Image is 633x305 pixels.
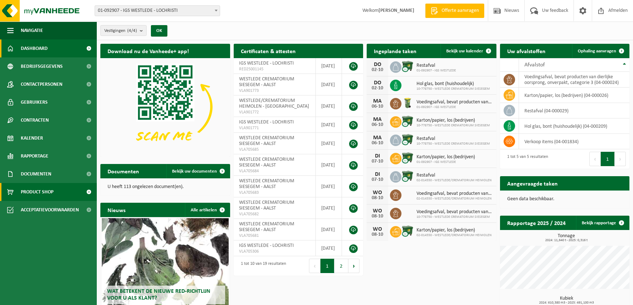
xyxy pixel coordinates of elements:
button: Previous [309,259,320,273]
span: 2024: 11,640 t - 2025: 0,316 t [504,239,630,242]
span: Kalender [21,129,43,147]
button: OK [151,25,167,37]
div: 1 tot 10 van 19 resultaten [237,258,286,274]
span: Afvalstof [524,62,545,68]
span: VLA705685 [239,147,310,152]
td: [DATE] [316,133,342,154]
div: 02-10 [370,86,385,91]
span: Voedingsafval, bevat producten van dierlijke oorsprong, onverpakt, categorie 3 [417,99,493,105]
td: [DATE] [316,240,342,256]
span: Documenten [21,165,51,183]
p: Geen data beschikbaar. [507,197,623,202]
h2: Ingeplande taken [367,44,424,58]
button: Next [615,152,626,166]
button: Vestigingen(4/4) [100,25,147,36]
a: Alle artikelen [185,203,229,217]
span: Bekijk uw documenten [172,169,217,174]
td: [DATE] [316,117,342,133]
td: [DATE] [316,176,342,197]
span: Restafval [417,136,490,142]
div: 1 tot 5 van 5 resultaten [504,151,548,167]
a: Bekijk rapportage [576,216,629,230]
span: VLA901771 [239,125,310,131]
span: 10-778750 - WESTLEDE CREMATORIUM SIESEGEM [417,87,490,91]
span: 01-092907 - IGS WESTLEDE [417,105,493,109]
span: Gebruikers [21,93,48,111]
div: DO [370,62,385,67]
div: DO [370,80,385,86]
span: VLA705681 [239,233,310,239]
img: Download de VHEPlus App [100,58,230,155]
a: Bekijk uw kalender [441,44,496,58]
span: WESTLEDE CREMATORIUM SIESEGEM - AALST [239,76,294,88]
div: WO [370,226,385,232]
h2: Documenten [100,164,146,178]
span: Voedingsafval, bevat producten van dierlijke oorsprong, onverpakt, categorie 3 [417,191,493,197]
h2: Aangevraagde taken [500,176,565,190]
span: VLA705306 [239,249,310,254]
h2: Download nu de Vanheede+ app! [100,44,196,58]
span: 02-014550 - WESTLEDE/CREMATORIUM HEIMOLEN [417,197,493,201]
button: 1 [601,152,615,166]
span: Dashboard [21,39,48,57]
span: 2024: 610,380 m3 - 2025: 491,100 m3 [504,301,630,305]
span: Product Shop [21,183,53,201]
div: 07-10 [370,177,385,182]
span: 01-092907 - IGS WESTLEDE [417,69,456,73]
span: VLA705683 [239,190,310,196]
span: 10-778750 - WESTLEDE CREMATORIUM SIESEGEM [417,215,493,219]
h2: Certificaten & attesten [234,44,303,58]
span: Karton/papier, los (bedrijven) [417,118,490,123]
span: VLA901773 [239,88,310,94]
span: Restafval [417,63,456,69]
span: WESTLEDE CREMATORIUM SIESEGEM - AALST [239,157,294,168]
span: Bedrijfsgegevens [21,57,63,75]
span: 02-014550 - WESTLEDE/CREMATORIUM HEIMOLEN [417,178,491,183]
span: 01-092907 - IGS WESTLEDE [417,160,475,164]
div: 06-10 [370,122,385,127]
td: restafval (04-000029) [519,103,630,118]
h2: Nieuws [100,203,133,217]
div: 07-10 [370,159,385,164]
span: RED25001145 [239,66,310,72]
span: VLA705684 [239,168,310,174]
span: Offerte aanvragen [440,7,481,14]
td: karton/papier, los (bedrijven) (04-000026) [519,88,630,103]
span: WESTLEDE/CREMATORIUM HEIMOLEN - [GEOGRAPHIC_DATA] [239,98,309,109]
td: verkoop items (04-001834) [519,134,630,149]
div: 08-10 [370,196,385,201]
span: Hol glas, bont (huishoudelijk) [417,81,490,87]
span: IGS WESTLEDE - LOCHRISTI [239,61,294,66]
span: WESTLEDE CREMATORIUM SIESEGEM - AALST [239,135,294,146]
p: U heeft 113 ongelezen document(en). [108,184,223,189]
img: WB-1100-CU [401,152,414,164]
button: 2 [334,259,348,273]
span: Wat betekent de nieuwe RED-richtlijn voor u als klant? [107,288,210,301]
div: MA [370,117,385,122]
img: WB-1100-CU [401,115,414,127]
div: 02-10 [370,67,385,72]
span: 10-778750 - WESTLEDE CREMATORIUM SIESEGEM [417,123,490,128]
a: Bekijk uw documenten [166,164,229,178]
span: Contactpersonen [21,75,62,93]
count: (4/4) [127,28,137,33]
span: Ophaling aanvragen [578,49,616,53]
span: Restafval [417,173,491,178]
span: WESTLEDE CREMATORIUM SIESEGEM - AALST [239,178,294,189]
span: VLA705682 [239,211,310,217]
span: VLA901772 [239,109,310,115]
img: WB-1100-CU [401,170,414,182]
td: [DATE] [316,154,342,176]
div: 06-10 [370,141,385,146]
span: Navigatie [21,22,43,39]
td: [DATE] [316,74,342,95]
div: MA [370,135,385,141]
span: WESTLEDE CREMATORIUM SIESEGEM - AALST [239,200,294,211]
span: 02-014550 - WESTLEDE/CREMATORIUM HEIMOLEN [417,233,491,238]
span: IGS WESTLEDE - LOCHRISTI [239,119,294,125]
span: WESTLEDE CREMATORIUM SIESEGEM - AALST [239,221,294,233]
h2: Uw afvalstoffen [500,44,553,58]
div: 08-10 [370,232,385,237]
span: Acceptatievoorwaarden [21,201,79,219]
h2: Rapportage 2025 / 2024 [500,216,573,230]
